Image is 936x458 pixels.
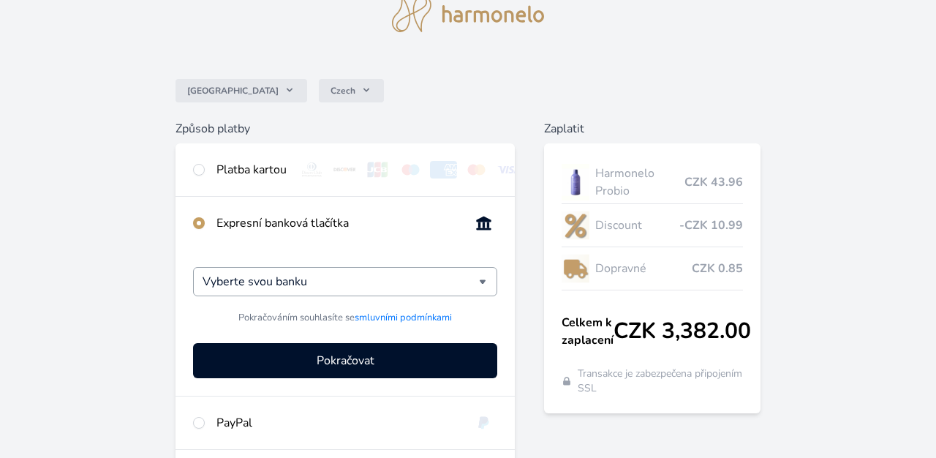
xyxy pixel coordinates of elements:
img: mc.svg [463,161,490,179]
span: CZK 0.85 [692,260,743,277]
img: maestro.svg [397,161,424,179]
div: Vyberte svou banku [193,267,497,296]
img: jcb.svg [364,161,391,179]
img: discount-lo.png [562,207,589,244]
span: CZK 43.96 [684,173,743,191]
img: discover.svg [331,161,358,179]
img: onlineBanking_CZ.svg [470,214,497,232]
span: Celkem k zaplacení [562,314,614,349]
span: Transakce je zabezpečena připojením SSL [578,367,743,396]
div: Expresní banková tlačítka [216,214,458,232]
img: diners.svg [298,161,325,179]
img: amex.svg [430,161,457,179]
div: PayPal [216,414,458,432]
span: Pokračováním souhlasíte se [238,311,452,325]
span: Czech [331,85,355,97]
h6: Zaplatit [544,120,760,138]
img: visa.svg [496,161,523,179]
span: -CZK 10.99 [679,217,743,234]
span: Dopravné [595,260,692,277]
span: [GEOGRAPHIC_DATA] [187,85,279,97]
span: CZK 3,382.00 [614,318,751,345]
img: paypal.svg [470,414,497,432]
input: Hledat... [203,273,479,290]
img: CLEAN_PROBIO_se_stinem_x-lo.jpg [562,164,589,200]
button: [GEOGRAPHIC_DATA] [175,79,307,102]
img: delivery-lo.png [562,250,589,287]
div: Platba kartou [216,161,287,179]
span: Harmonelo Probio [595,165,684,200]
button: Czech [319,79,384,102]
span: Discount [595,217,679,234]
a: smluvními podmínkami [355,311,452,324]
button: Pokračovat [193,343,497,378]
span: Pokračovat [317,352,374,369]
h6: Způsob platby [175,120,515,138]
